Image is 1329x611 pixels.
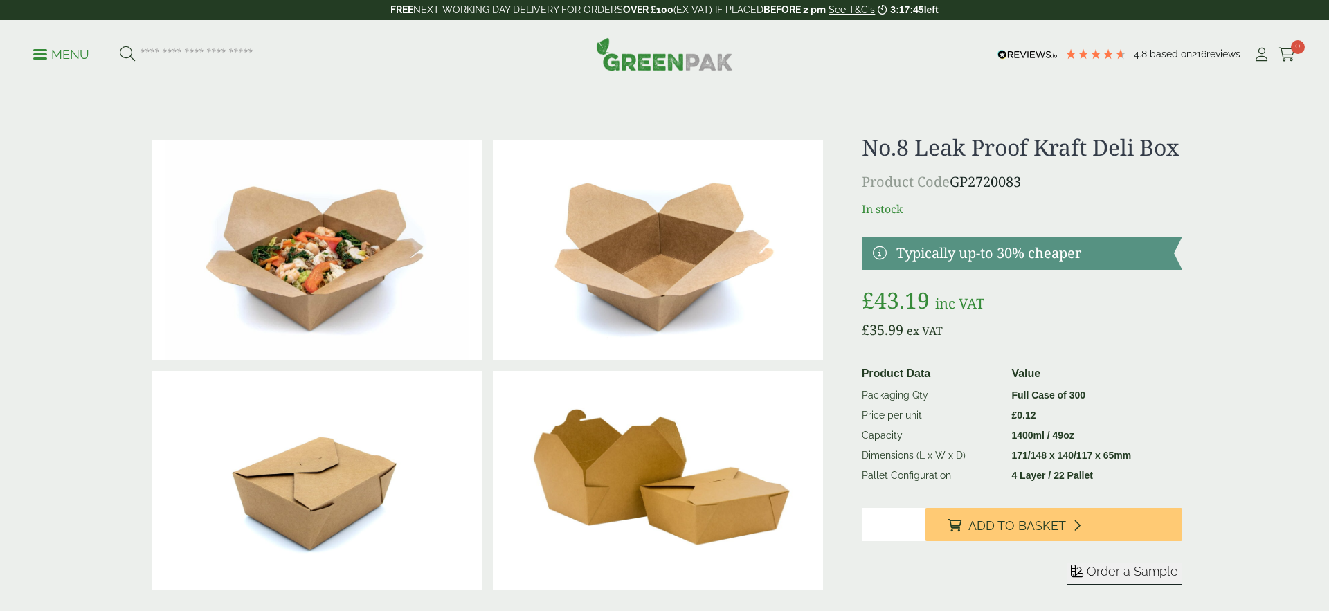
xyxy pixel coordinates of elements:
[925,508,1182,541] button: Add to Basket
[596,37,733,71] img: GreenPak Supplies
[1192,48,1206,60] span: 216
[1087,564,1178,578] span: Order a Sample
[1291,40,1305,54] span: 0
[1065,48,1127,60] div: 4.79 Stars
[862,201,1182,217] p: In stock
[623,4,673,15] strong: OVER £100
[856,466,1006,486] td: Pallet Configuration
[862,285,874,315] span: £
[33,46,89,63] p: Menu
[1011,410,1036,421] bdi: 0.12
[856,405,1006,426] td: Price per unit
[1011,390,1085,401] strong: Full Case of 300
[862,320,903,339] bdi: 35.99
[1067,563,1182,585] button: Order a Sample
[493,140,822,360] img: Deli Box No8 Open
[1006,363,1177,385] th: Value
[1253,48,1270,62] i: My Account
[33,46,89,60] a: Menu
[152,371,482,591] img: Deli Box No8 Closed
[856,446,1006,466] td: Dimensions (L x W x D)
[493,371,822,591] img: No.8 Leak Proof Kraft Deli Box Full Case Of 0
[862,320,869,339] span: £
[862,172,1182,192] p: GP2720083
[1278,48,1296,62] i: Cart
[856,363,1006,385] th: Product Data
[935,294,984,313] span: inc VAT
[862,285,930,315] bdi: 43.19
[856,426,1006,446] td: Capacity
[390,4,413,15] strong: FREE
[1150,48,1192,60] span: Based on
[862,134,1182,161] h1: No.8 Leak Proof Kraft Deli Box
[997,50,1058,60] img: REVIEWS.io
[1206,48,1240,60] span: reviews
[924,4,939,15] span: left
[829,4,875,15] a: See T&C's
[763,4,826,15] strong: BEFORE 2 pm
[1134,48,1150,60] span: 4.8
[152,140,482,360] img: No 8 Deli Box With Prawn Chicken Stir Fry
[1011,410,1017,421] span: £
[890,4,923,15] span: 3:17:45
[1011,430,1074,441] strong: 1400ml / 49oz
[907,323,943,338] span: ex VAT
[1278,44,1296,65] a: 0
[862,172,950,191] span: Product Code
[1011,470,1093,481] strong: 4 Layer / 22 Pallet
[968,518,1066,534] span: Add to Basket
[1011,450,1131,461] strong: 171/148 x 140/117 x 65mm
[856,385,1006,406] td: Packaging Qty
